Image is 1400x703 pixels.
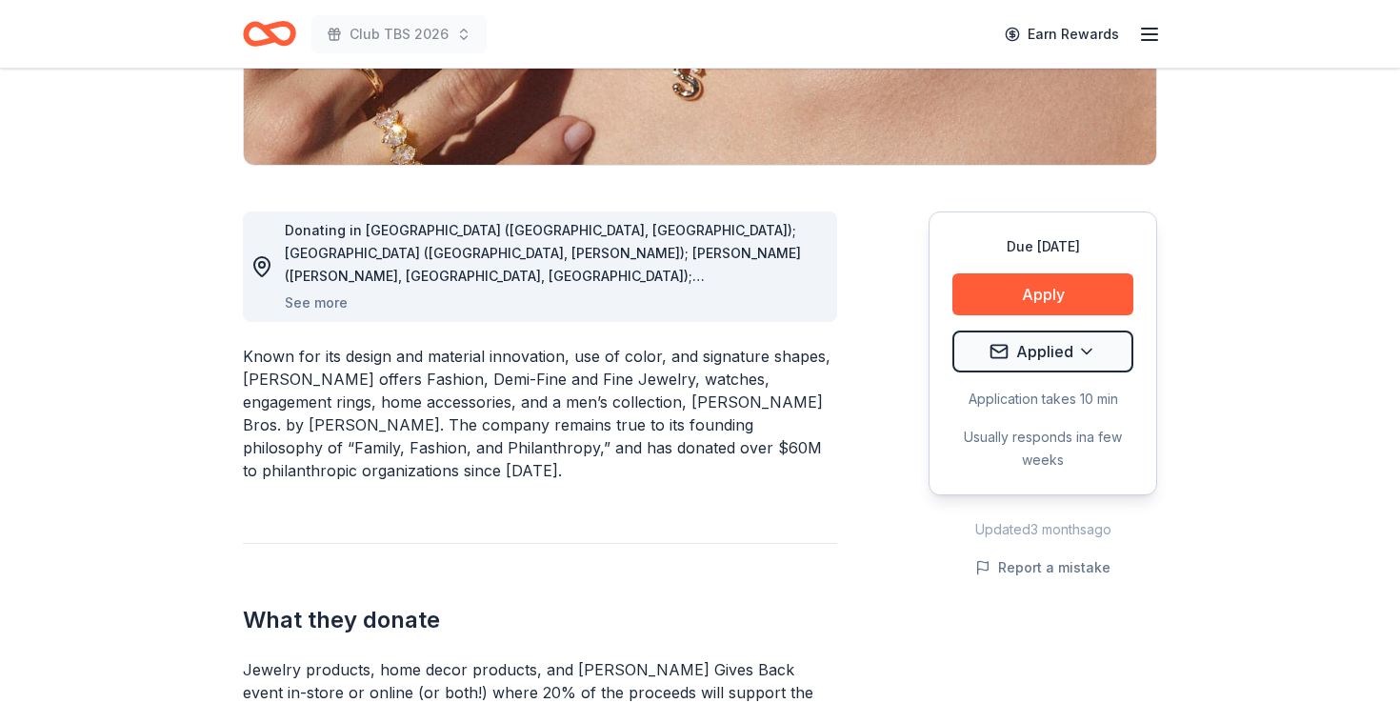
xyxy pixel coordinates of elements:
[952,235,1133,258] div: Due [DATE]
[311,15,487,53] button: Club TBS 2026
[243,605,837,635] h2: What they donate
[993,17,1130,51] a: Earn Rewards
[952,388,1133,411] div: Application takes 10 min
[350,23,449,46] span: Club TBS 2026
[1016,339,1073,364] span: Applied
[952,426,1133,472] div: Usually responds in a few weeks
[952,331,1133,372] button: Applied
[952,273,1133,315] button: Apply
[243,11,296,56] a: Home
[285,291,348,314] button: See more
[243,345,837,482] div: Known for its design and material innovation, use of color, and signature shapes, [PERSON_NAME] o...
[975,556,1110,579] button: Report a mistake
[929,518,1157,541] div: Updated 3 months ago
